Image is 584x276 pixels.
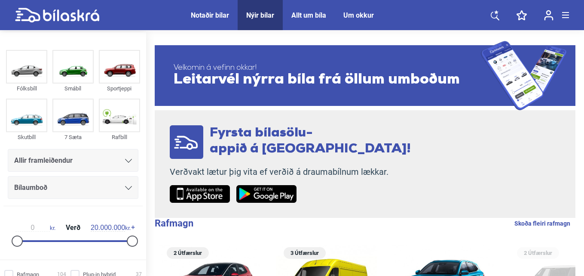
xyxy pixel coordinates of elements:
p: Verðvakt lætur þig vita ef verðið á draumabílnum lækkar. [170,167,411,177]
span: 2 Útfærslur [171,247,205,259]
span: Allir framleiðendur [14,155,73,167]
b: Rafmagn [155,218,193,229]
a: Velkomin á vefinn okkar!Leitarvél nýrra bíla frá öllum umboðum [155,41,575,110]
span: Velkomin á vefinn okkar! [174,64,481,72]
span: 3 Útfærslur [288,247,321,259]
a: Skoða fleiri rafmagn [514,218,570,229]
a: Um okkur [343,11,374,19]
div: Skutbíll [6,132,47,142]
span: Verð [64,224,83,231]
div: 7 Sæta [52,132,94,142]
span: Leitarvél nýrra bíla frá öllum umboðum [174,72,481,88]
span: Fyrsta bílasölu- appið á [GEOGRAPHIC_DATA]! [210,127,411,156]
span: Bílaumboð [14,182,47,194]
span: kr. [91,224,131,232]
div: Smábíl [52,84,94,93]
img: user-login.svg [544,10,553,21]
a: Notaðir bílar [191,11,229,19]
a: Allt um bíla [291,11,326,19]
a: Nýir bílar [246,11,274,19]
span: kr. [15,224,55,232]
div: Sportjeppi [99,84,140,93]
div: Fólksbíll [6,84,47,93]
div: Rafbíll [99,132,140,142]
span: 2 Útfærslur [521,247,555,259]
